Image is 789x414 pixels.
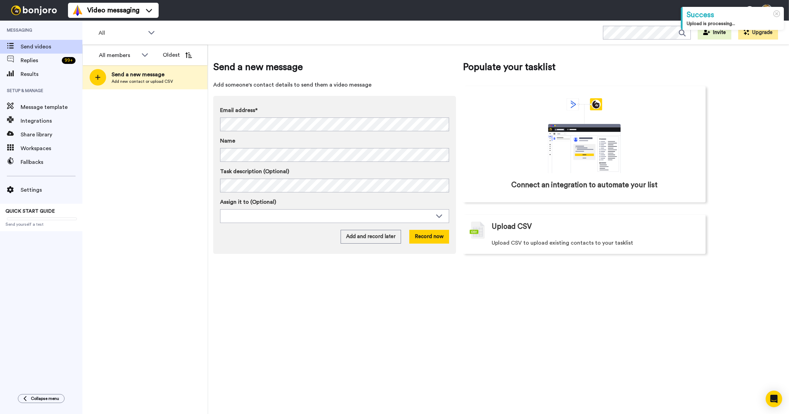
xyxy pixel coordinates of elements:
[687,20,780,27] div: Upload is processing...
[21,70,82,78] span: Results
[220,137,235,145] span: Name
[766,391,782,407] div: Open Intercom Messenger
[87,5,139,15] span: Video messaging
[511,180,657,190] span: Connect an integration to automate your list
[492,239,633,247] span: Upload CSV to upload existing contacts to your tasklist
[220,106,449,114] label: Email address*
[463,60,706,74] span: Populate your tasklist
[409,230,449,244] button: Record now
[533,98,636,173] div: animation
[99,29,145,37] span: All
[21,186,82,194] span: Settings
[31,396,59,401] span: Collapse menu
[470,222,485,239] img: csv-grey.png
[62,57,76,64] div: 99 +
[213,60,456,74] span: Send a new message
[220,167,449,176] label: Task description (Optional)
[341,230,401,244] button: Add and record later
[21,131,82,139] span: Share library
[687,10,780,20] div: Success
[5,209,55,214] span: QUICK START GUIDE
[21,103,82,111] span: Message template
[21,43,82,51] span: Send videos
[112,79,173,84] span: Add new contact or upload CSV
[21,56,59,65] span: Replies
[158,48,197,62] button: Oldest
[112,70,173,79] span: Send a new message
[738,26,778,40] button: Upgrade
[492,222,532,232] span: Upload CSV
[18,394,65,403] button: Collapse menu
[99,51,138,59] div: All members
[8,5,60,15] img: bj-logo-header-white.svg
[213,81,456,89] span: Add someone's contact details to send them a video message
[698,26,731,40] button: Invite
[21,117,82,125] span: Integrations
[21,158,82,166] span: Fallbacks
[220,198,449,206] label: Assign it to (Optional)
[72,5,83,16] img: vm-color.svg
[21,144,82,153] span: Workspaces
[5,222,77,227] span: Send yourself a test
